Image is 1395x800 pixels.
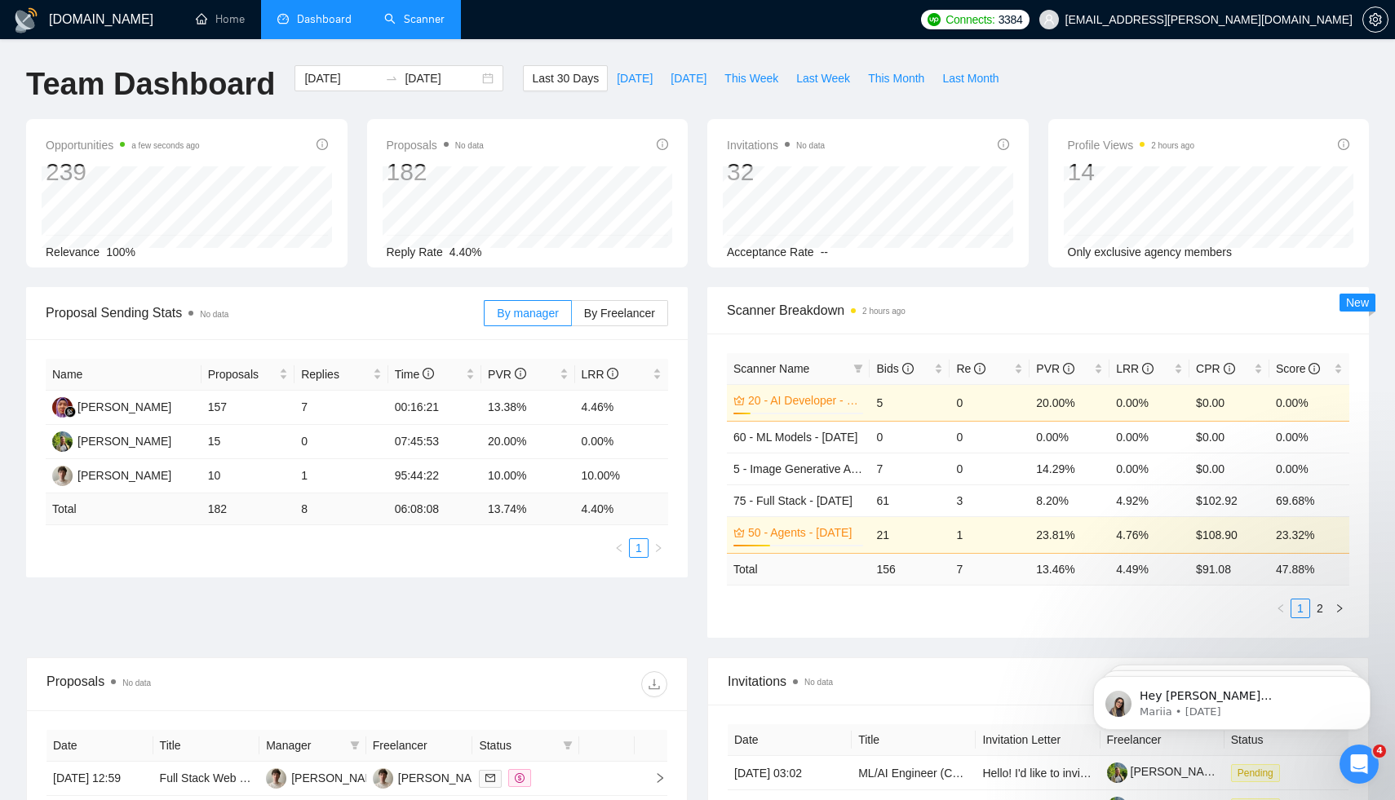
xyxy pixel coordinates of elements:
[1269,384,1349,421] td: 0.00%
[942,69,999,87] span: Last Month
[933,65,1007,91] button: Last Month
[46,730,153,762] th: Date
[1109,484,1189,516] td: 4.92%
[1271,599,1291,618] li: Previous Page
[1269,484,1349,516] td: 69.68%
[563,740,573,750] span: filter
[77,432,171,450] div: [PERSON_NAME]
[201,391,294,425] td: 157
[1189,484,1269,516] td: $102.92
[388,459,481,493] td: 95:44:22
[728,756,852,790] td: [DATE] 03:02
[662,65,715,91] button: [DATE]
[455,141,484,150] span: No data
[630,539,648,557] a: 1
[1063,363,1074,374] span: info-circle
[294,493,387,525] td: 8
[317,139,328,150] span: info-circle
[870,384,950,421] td: 5
[387,135,484,155] span: Proposals
[950,421,1030,453] td: 0
[575,391,669,425] td: 4.46%
[131,141,199,150] time: a few seconds ago
[385,72,398,85] span: to
[52,434,171,447] a: MK[PERSON_NAME]
[733,462,900,475] a: 5 - Image Generative AI - [DATE]
[629,538,649,558] li: 1
[715,65,787,91] button: This Week
[395,368,434,381] span: Time
[1362,13,1388,26] a: setting
[52,431,73,452] img: MK
[1330,599,1349,618] button: right
[950,516,1030,553] td: 1
[1310,599,1330,618] li: 2
[728,671,1348,692] span: Invitations
[46,762,153,796] td: [DATE] 12:59
[481,425,574,459] td: 20.00%
[575,493,669,525] td: 4.40 %
[481,391,574,425] td: 13.38%
[733,527,745,538] span: crown
[945,11,994,29] span: Connects:
[1109,453,1189,484] td: 0.00%
[1224,363,1235,374] span: info-circle
[1109,516,1189,553] td: 4.76%
[870,516,950,553] td: 21
[46,671,357,697] div: Proposals
[1340,745,1379,784] iframe: Intercom live chat
[1030,384,1109,421] td: 20.00%
[870,453,950,484] td: 7
[160,771,544,785] a: Full Stack Web Developer | Referral Program Dashboards (Next.js, Node.js)
[266,768,286,789] img: OH
[1309,363,1320,374] span: info-circle
[259,730,366,762] th: Manager
[852,724,976,756] th: Title
[850,356,866,381] span: filter
[1142,363,1154,374] span: info-circle
[201,425,294,459] td: 15
[1373,745,1386,758] span: 4
[870,421,950,453] td: 0
[868,69,924,87] span: This Month
[609,538,629,558] li: Previous Page
[1362,7,1388,33] button: setting
[976,724,1100,756] th: Invitation Letter
[1107,762,1127,783] img: c1H6qaiLk507m81Kel3qbCiFt8nt3Oz5Wf3V5ZPF-dbGF4vCaOe6p03OfXLTzabAEe
[266,771,385,784] a: OH[PERSON_NAME]
[1271,599,1291,618] button: left
[532,69,599,87] span: Last 30 Days
[294,459,387,493] td: 1
[1269,453,1349,484] td: 0.00%
[266,736,343,754] span: Manager
[200,310,228,319] span: No data
[974,363,985,374] span: info-circle
[1043,14,1055,25] span: user
[733,395,745,406] span: crown
[999,11,1023,29] span: 3384
[1036,362,1074,375] span: PVR
[196,12,245,26] a: homeHome
[388,493,481,525] td: 06:08:08
[208,365,276,383] span: Proposals
[1069,642,1395,756] iframe: Intercom notifications message
[950,453,1030,484] td: 0
[852,756,976,790] td: ML/AI Engineer (Computer Vision) for Image-to-Image Project
[787,65,859,91] button: Last Week
[821,245,828,259] span: --
[1116,362,1154,375] span: LRR
[291,769,385,787] div: [PERSON_NAME]
[617,69,653,87] span: [DATE]
[728,724,852,756] th: Date
[1189,421,1269,453] td: $0.00
[515,368,526,379] span: info-circle
[46,157,200,188] div: 239
[153,762,260,796] td: Full Stack Web Developer | Referral Program Dashboards (Next.js, Node.js)
[201,359,294,391] th: Proposals
[608,65,662,91] button: [DATE]
[727,300,1349,320] span: Scanner Breakdown
[1030,453,1109,484] td: 14.29%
